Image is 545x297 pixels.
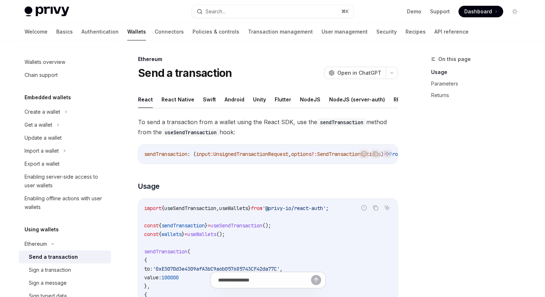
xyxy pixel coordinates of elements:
[248,23,313,40] a: Transaction management
[262,205,326,211] span: '@privy-io/react-auth'
[275,91,291,108] button: Flutter
[205,222,208,229] span: }
[144,151,187,157] span: sendTransaction
[203,91,216,108] button: Swift
[434,23,469,40] a: API reference
[29,266,71,274] div: Sign a transaction
[208,222,211,229] span: =
[438,55,471,64] span: On this page
[324,67,386,79] button: Open in ChatGPT
[144,248,187,255] span: sendTransaction
[182,231,185,237] span: }
[317,118,366,126] code: sendTransaction
[326,205,329,211] span: ;
[164,205,216,211] span: useSendTransaction
[407,8,421,15] a: Demo
[431,89,526,101] a: Returns
[144,266,153,272] span: to:
[138,117,398,137] span: To send a transaction from a wallet using the React SDK, use the method from the hook:
[359,149,369,158] button: Report incorrect code
[219,205,248,211] span: useWallets
[159,222,161,229] span: {
[25,93,71,102] h5: Embedded wallets
[431,66,526,78] a: Usage
[464,8,492,15] span: Dashboard
[329,91,385,108] button: NodeJS (server-auth)
[25,194,107,211] div: Enabling offline actions with user wallets
[138,66,232,79] h1: Send a transaction
[192,5,353,18] button: Search...⌘K
[25,121,52,129] div: Get a wallet
[205,7,226,16] div: Search...
[144,222,159,229] span: const
[216,205,219,211] span: ,
[19,56,111,69] a: Wallets overview
[25,6,69,17] img: light logo
[138,91,153,108] button: React
[382,203,392,213] button: Ask AI
[144,231,159,237] span: const
[25,225,59,234] h5: Using wallets
[144,205,161,211] span: import
[19,131,111,144] a: Update a wallet
[251,205,262,211] span: from
[25,240,47,248] div: Ethereum
[127,23,146,40] a: Wallets
[509,6,520,17] button: Toggle dark mode
[211,151,213,157] span: :
[394,91,416,108] button: REST API
[161,91,194,108] button: React Native
[187,248,190,255] span: (
[144,257,147,263] span: {
[431,78,526,89] a: Parameters
[288,151,291,157] span: ,
[371,149,380,158] button: Copy the contents from the code block
[311,151,317,157] span: ?:
[317,151,381,157] span: SendTransactionOptions
[381,151,384,157] span: )
[81,23,119,40] a: Authentication
[19,192,111,214] a: Enabling offline actions with user wallets
[376,23,397,40] a: Security
[153,266,280,272] span: '0xE3070d3e4309afA3bC9a6b057685743CF42da77C'
[253,91,266,108] button: Unity
[196,151,211,157] span: input
[19,276,111,289] a: Sign a message
[19,263,111,276] a: Sign a transaction
[162,128,220,136] code: useSendTransaction
[311,275,321,285] button: Send message
[25,71,58,79] div: Chain support
[225,91,244,108] button: Android
[187,231,216,237] span: useWallets
[213,151,288,157] span: UnsignedTransactionRequest
[187,151,196,157] span: : (
[25,108,60,116] div: Create a wallet
[337,69,381,77] span: Open in ChatGPT
[138,56,398,63] div: Ethereum
[19,170,111,192] a: Enabling server-side access to user wallets
[25,134,62,142] div: Update a wallet
[322,23,368,40] a: User management
[161,231,182,237] span: wallets
[371,203,380,213] button: Copy the contents from the code block
[29,279,67,287] div: Sign a message
[341,9,349,14] span: ⌘ K
[216,231,225,237] span: ();
[25,147,59,155] div: Import a wallet
[159,231,161,237] span: {
[458,6,503,17] a: Dashboard
[382,149,392,158] button: Ask AI
[280,266,283,272] span: ,
[185,231,187,237] span: =
[248,205,251,211] span: }
[291,151,311,157] span: options
[56,23,73,40] a: Basics
[192,23,239,40] a: Policies & controls
[19,157,111,170] a: Export a wallet
[25,23,48,40] a: Welcome
[138,181,160,191] span: Usage
[430,8,450,15] a: Support
[161,205,164,211] span: {
[211,222,262,229] span: useSendTransaction
[19,69,111,82] a: Chain support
